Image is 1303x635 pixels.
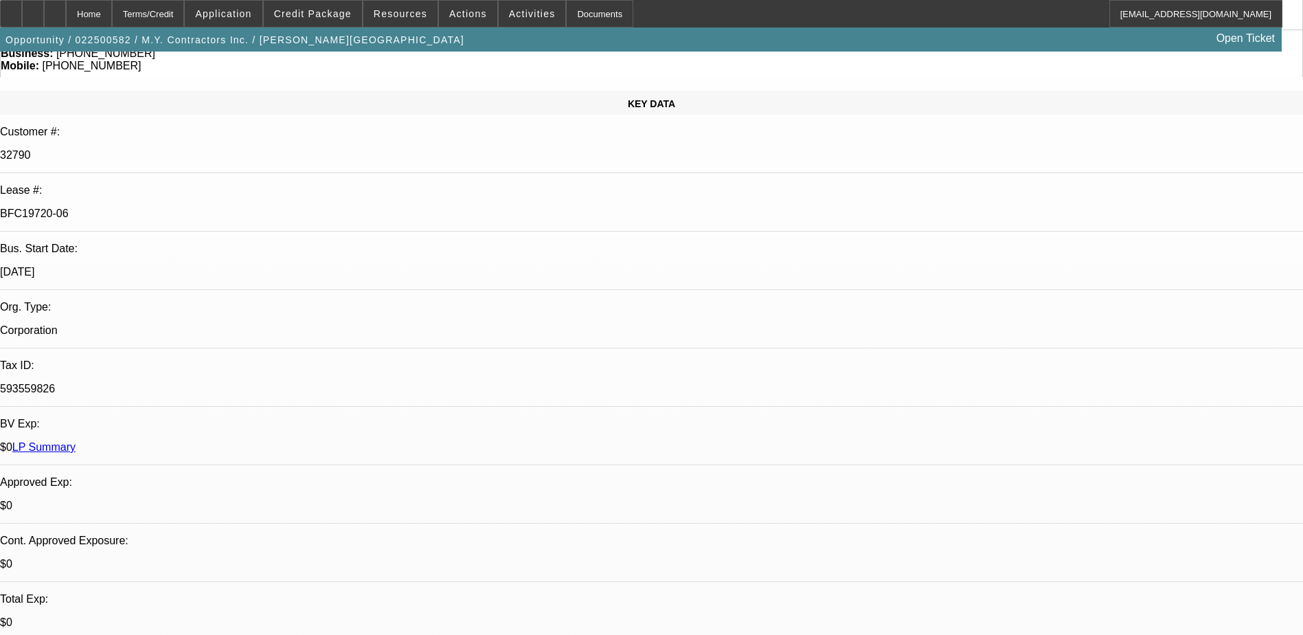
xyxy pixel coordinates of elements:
span: Activities [509,8,556,19]
button: Actions [439,1,497,27]
span: Credit Package [274,8,352,19]
button: Activities [499,1,566,27]
a: Open Ticket [1211,27,1280,50]
span: Actions [449,8,487,19]
button: Application [185,1,262,27]
a: LP Summary [12,441,76,453]
strong: Mobile: [1,60,39,71]
button: Credit Package [264,1,362,27]
button: Resources [363,1,438,27]
span: KEY DATA [628,98,675,109]
span: Opportunity / 022500582 / M.Y. Contractors Inc. / [PERSON_NAME][GEOGRAPHIC_DATA] [5,34,464,45]
span: [PHONE_NUMBER] [42,60,141,71]
span: Resources [374,8,427,19]
span: Application [195,8,251,19]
